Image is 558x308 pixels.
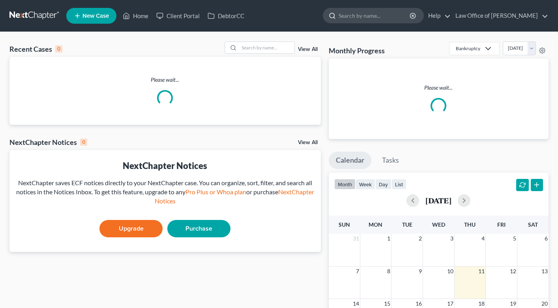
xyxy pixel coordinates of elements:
button: month [334,179,356,190]
a: View All [298,47,318,52]
span: 3 [449,234,454,243]
a: Home [119,9,152,23]
a: Upgrade [99,220,163,237]
button: week [356,179,375,190]
div: NextChapter Notices [9,137,87,147]
span: Mon [369,221,382,228]
span: 9 [418,267,423,276]
div: NextChapter saves ECF notices directly to your NextChapter case. You can organize, sort, filter, ... [16,178,315,206]
span: 5 [512,234,517,243]
span: 8 [386,267,391,276]
input: Search by name... [339,8,411,23]
span: 6 [544,234,549,243]
button: day [375,179,391,190]
span: 12 [509,267,517,276]
div: Recent Cases [9,44,62,54]
a: Law Office of [PERSON_NAME] [451,9,548,23]
a: Help [424,9,451,23]
h3: Monthly Progress [329,46,385,55]
span: 1 [386,234,391,243]
span: Tue [402,221,412,228]
div: 0 [55,45,62,53]
a: View All [298,140,318,145]
span: New Case [82,13,109,19]
div: NextChapter Notices [16,160,315,172]
span: Thu [464,221,476,228]
span: Sun [339,221,350,228]
a: NextChapter Notices [155,188,314,205]
p: Please wait... [335,84,543,92]
span: Sat [528,221,538,228]
a: Client Portal [152,9,204,23]
p: Please wait... [9,76,321,84]
a: Tasks [375,152,406,169]
span: 2 [418,234,423,243]
input: Search by name... [239,42,294,53]
a: DebtorCC [204,9,248,23]
a: Purchase [167,220,230,237]
span: Fri [497,221,506,228]
h2: [DATE] [425,196,451,205]
a: Calendar [329,152,371,169]
button: list [391,179,406,190]
a: Pro Plus or Whoa plan [185,188,246,195]
div: 0 [80,139,87,146]
span: 11 [477,267,485,276]
span: 13 [541,267,549,276]
span: 10 [446,267,454,276]
span: Wed [432,221,445,228]
span: 4 [481,234,485,243]
div: Bankruptcy [456,45,480,52]
span: 31 [352,234,360,243]
span: 7 [355,267,360,276]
